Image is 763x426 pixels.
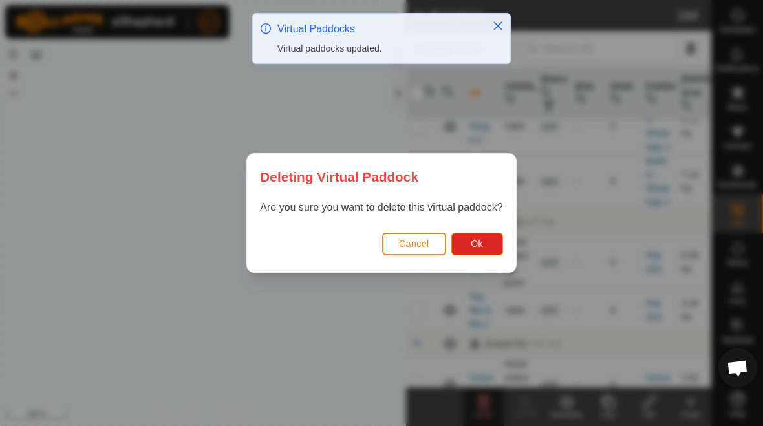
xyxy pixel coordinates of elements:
div: Virtual Paddocks [277,21,479,37]
p: Are you sure you want to delete this virtual paddock? [260,200,502,215]
button: Close [489,17,507,35]
div: Open chat [718,348,757,387]
button: Cancel [382,233,446,255]
span: Cancel [399,239,429,249]
div: Virtual paddocks updated. [277,42,479,56]
span: Ok [471,239,483,249]
span: Deleting Virtual Paddock [260,167,418,187]
button: Ok [451,233,503,255]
